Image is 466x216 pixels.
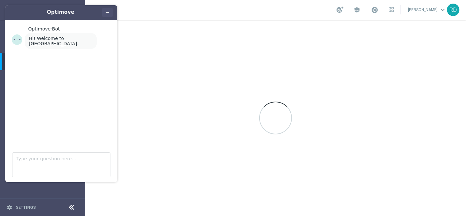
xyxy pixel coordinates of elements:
[7,205,12,210] i: settings
[28,26,50,31] span: Optimove
[439,6,446,13] span: keyboard_arrow_down
[447,4,459,16] div: RD
[353,6,360,13] span: school
[102,8,113,17] button: Minimize widget
[28,26,111,31] div: ·
[29,36,79,46] span: Hi! Welcome to [GEOGRAPHIC_DATA].
[52,26,60,31] span: Bot
[16,206,36,209] a: Settings
[28,9,93,16] h1: Optimove
[407,5,447,15] a: [PERSON_NAME]keyboard_arrow_down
